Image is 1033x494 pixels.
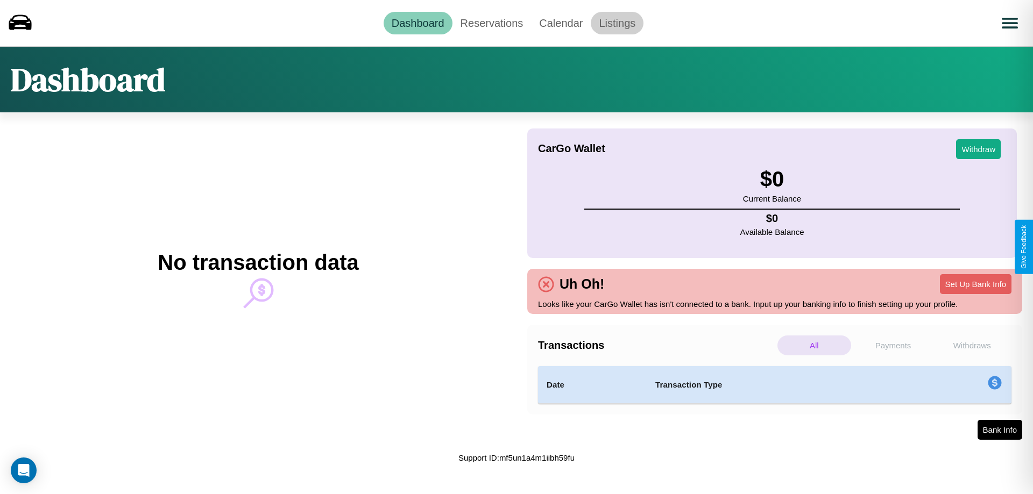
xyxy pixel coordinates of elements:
[740,212,804,225] h4: $ 0
[11,457,37,483] div: Open Intercom Messenger
[655,378,900,391] h4: Transaction Type
[11,58,165,102] h1: Dashboard
[538,297,1011,311] p: Looks like your CarGo Wallet has isn't connected to a bank. Input up your banking info to finish ...
[995,8,1025,38] button: Open menu
[743,191,801,206] p: Current Balance
[591,12,643,34] a: Listings
[978,420,1022,440] button: Bank Info
[452,12,532,34] a: Reservations
[743,167,801,191] h3: $ 0
[547,378,638,391] h4: Date
[956,139,1001,159] button: Withdraw
[531,12,591,34] a: Calendar
[1020,225,1028,269] div: Give Feedback
[458,450,575,465] p: Support ID: mf5un1a4m1iibh59fu
[538,142,605,155] h4: CarGo Wallet
[538,339,775,352] h4: Transactions
[538,366,1011,404] table: simple table
[857,335,930,355] p: Payments
[940,274,1011,294] button: Set Up Bank Info
[384,12,452,34] a: Dashboard
[554,276,610,292] h4: Uh Oh!
[740,225,804,239] p: Available Balance
[158,250,358,275] h2: No transaction data
[777,335,851,355] p: All
[935,335,1009,355] p: Withdraws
